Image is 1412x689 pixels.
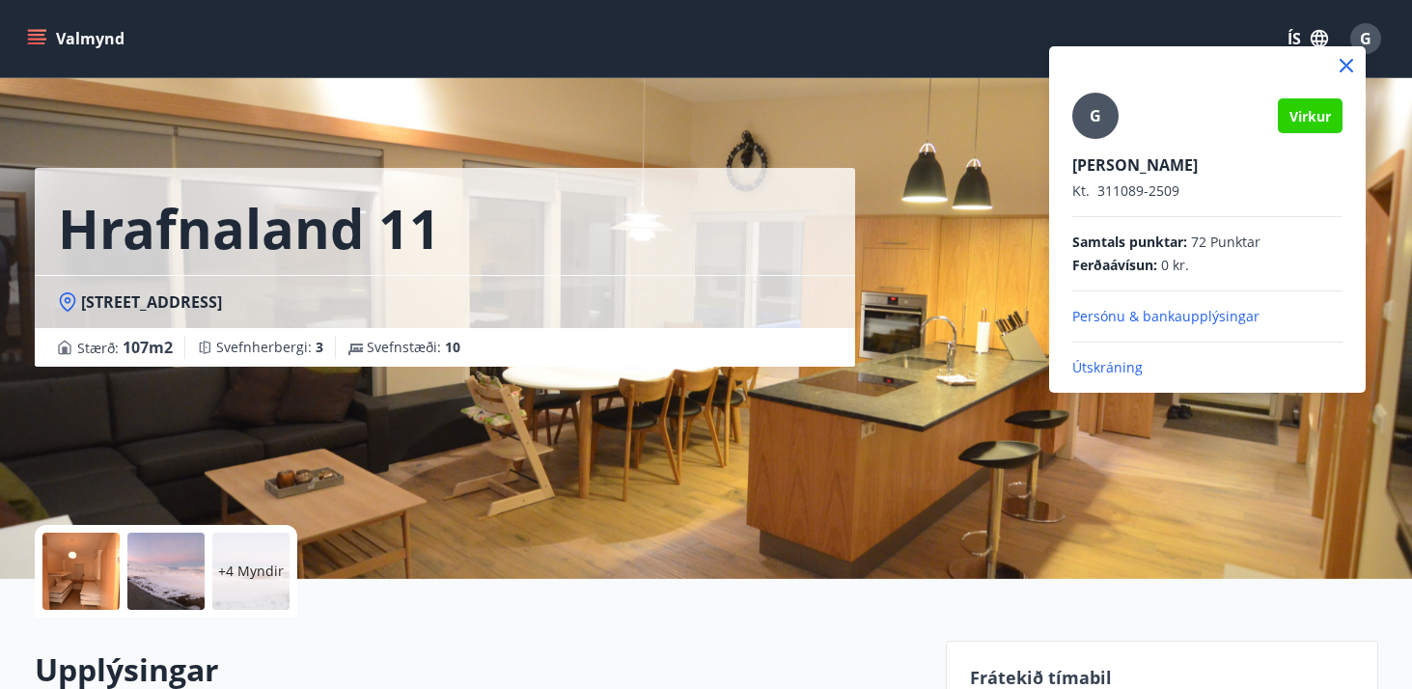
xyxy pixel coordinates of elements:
p: Útskráning [1072,358,1343,377]
p: [PERSON_NAME] [1072,154,1343,176]
span: Virkur [1289,107,1331,125]
p: Persónu & bankaupplýsingar [1072,307,1343,326]
span: Ferðaávísun : [1072,256,1157,275]
span: 72 Punktar [1191,233,1260,252]
span: Samtals punktar : [1072,233,1187,252]
span: G [1090,105,1101,126]
p: 311089-2509 [1072,181,1343,201]
span: 0 kr. [1161,256,1189,275]
span: Kt. [1072,181,1090,200]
